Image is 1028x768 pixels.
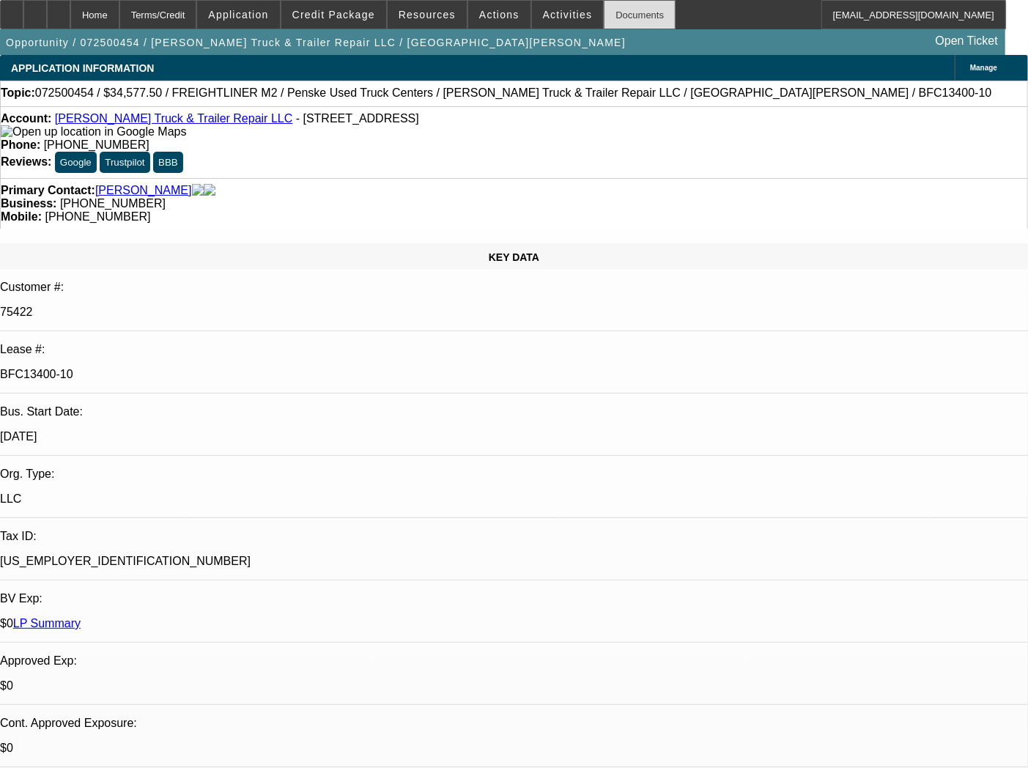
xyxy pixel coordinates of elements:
[44,139,149,151] span: [PHONE_NUMBER]
[13,617,81,629] a: LP Summary
[55,112,293,125] a: [PERSON_NAME] Truck & Trailer Repair LLC
[11,62,154,74] span: APPLICATION INFORMATION
[1,155,51,168] strong: Reviews:
[60,197,166,210] span: [PHONE_NUMBER]
[197,1,279,29] button: Application
[95,184,192,197] a: [PERSON_NAME]
[1,139,40,151] strong: Phone:
[1,86,35,100] strong: Topic:
[930,29,1004,53] a: Open Ticket
[1,197,56,210] strong: Business:
[45,210,150,223] span: [PHONE_NUMBER]
[55,152,97,173] button: Google
[1,112,51,125] strong: Account:
[532,1,604,29] button: Activities
[6,37,626,48] span: Opportunity / 072500454 / [PERSON_NAME] Truck & Trailer Repair LLC / [GEOGRAPHIC_DATA][PERSON_NAME]
[1,210,42,223] strong: Mobile:
[153,152,183,173] button: BBB
[468,1,530,29] button: Actions
[100,152,149,173] button: Trustpilot
[204,184,215,197] img: linkedin-icon.png
[479,9,519,21] span: Actions
[292,9,375,21] span: Credit Package
[543,9,593,21] span: Activities
[399,9,456,21] span: Resources
[1,125,186,139] img: Open up location in Google Maps
[281,1,386,29] button: Credit Package
[296,112,419,125] span: - [STREET_ADDRESS]
[208,9,268,21] span: Application
[192,184,204,197] img: facebook-icon.png
[1,125,186,138] a: View Google Maps
[970,64,997,72] span: Manage
[1,184,95,197] strong: Primary Contact:
[489,251,539,263] span: KEY DATA
[35,86,992,100] span: 072500454 / $34,577.50 / FREIGHTLINER M2 / Penske Used Truck Centers / [PERSON_NAME] Truck & Trai...
[388,1,467,29] button: Resources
